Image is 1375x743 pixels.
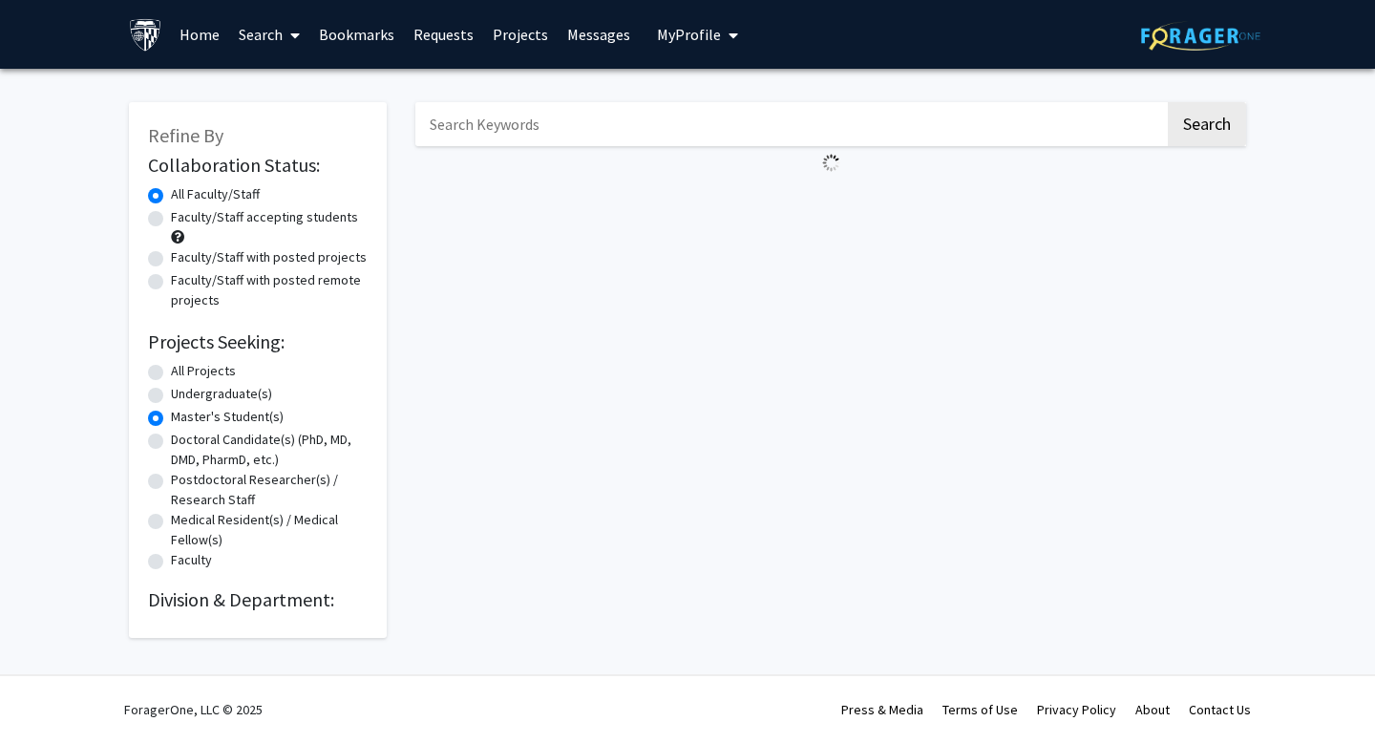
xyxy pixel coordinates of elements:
[171,184,260,204] label: All Faculty/Staff
[171,207,358,227] label: Faculty/Staff accepting students
[148,123,223,147] span: Refine By
[1141,21,1260,51] img: ForagerOne Logo
[171,384,272,404] label: Undergraduate(s)
[171,550,212,570] label: Faculty
[404,1,483,68] a: Requests
[171,247,367,267] label: Faculty/Staff with posted projects
[657,25,721,44] span: My Profile
[1168,102,1246,146] button: Search
[415,102,1165,146] input: Search Keywords
[483,1,558,68] a: Projects
[415,180,1246,223] nav: Page navigation
[129,18,162,52] img: Johns Hopkins University Logo
[1135,701,1170,718] a: About
[942,701,1018,718] a: Terms of Use
[171,510,368,550] label: Medical Resident(s) / Medical Fellow(s)
[558,1,640,68] a: Messages
[170,1,229,68] a: Home
[148,154,368,177] h2: Collaboration Status:
[171,270,368,310] label: Faculty/Staff with posted remote projects
[124,676,263,743] div: ForagerOne, LLC © 2025
[171,430,368,470] label: Doctoral Candidate(s) (PhD, MD, DMD, PharmD, etc.)
[1037,701,1116,718] a: Privacy Policy
[841,701,923,718] a: Press & Media
[814,146,848,180] img: Loading
[309,1,404,68] a: Bookmarks
[171,407,284,427] label: Master's Student(s)
[1189,701,1251,718] a: Contact Us
[148,588,368,611] h2: Division & Department:
[229,1,309,68] a: Search
[148,330,368,353] h2: Projects Seeking:
[171,470,368,510] label: Postdoctoral Researcher(s) / Research Staff
[171,361,236,381] label: All Projects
